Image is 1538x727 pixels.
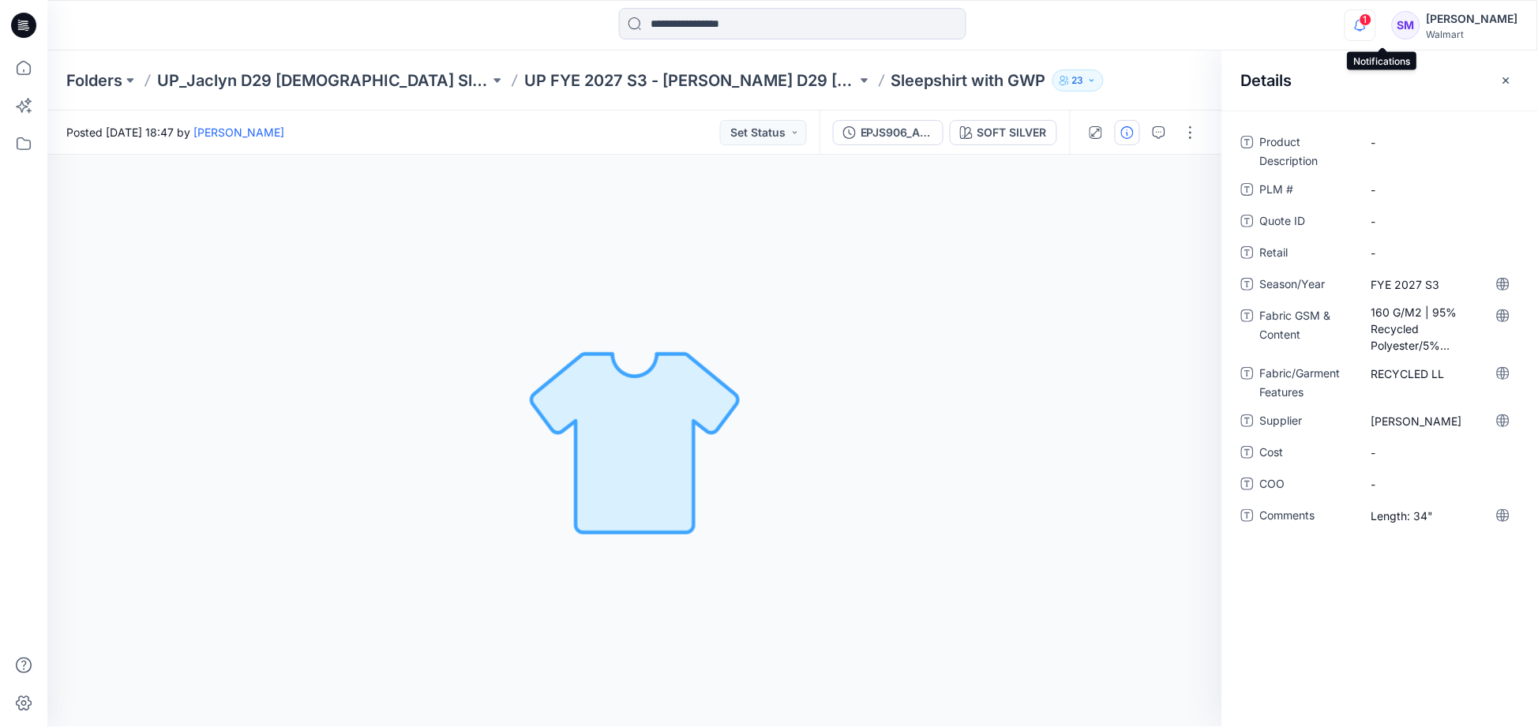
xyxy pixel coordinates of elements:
[1260,133,1355,171] span: Product Description
[861,124,933,141] div: EPJS906_ADM_Sleepshirt with GWP
[1371,245,1509,261] span: -
[1371,508,1509,524] span: Length: 34"
[66,69,122,92] a: Folders
[1427,28,1518,40] div: Walmart
[1260,411,1355,433] span: Supplier
[1371,444,1509,461] span: -
[1260,243,1355,265] span: Retail
[1371,365,1509,382] span: RECYCLED LL
[193,126,284,139] a: [PERSON_NAME]
[977,124,1047,141] div: SOFT SILVER
[1260,474,1355,497] span: COO
[1392,11,1420,39] div: SM
[891,69,1046,92] p: Sleepshirt with GWP
[1052,69,1104,92] button: 23
[1115,120,1140,145] button: Details
[1371,213,1509,230] span: -
[1371,134,1509,151] span: -
[1427,9,1518,28] div: [PERSON_NAME]
[524,69,857,92] a: UP FYE 2027 S3 - [PERSON_NAME] D29 [DEMOGRAPHIC_DATA] Sleepwear
[1371,182,1509,198] span: -
[1072,72,1084,89] p: 23
[1260,443,1355,465] span: Cost
[1260,506,1355,528] span: Comments
[1371,304,1509,354] span: 160 G/M2 | 95% Recycled Polyester/5% Spandex
[833,120,943,145] button: EPJS906_ADM_Sleepshirt with GWP
[157,69,490,92] a: UP_Jaclyn D29 [DEMOGRAPHIC_DATA] Sleep
[1260,306,1355,354] span: Fabric GSM & Content
[1241,71,1292,90] h2: Details
[1371,476,1509,493] span: -
[1260,275,1355,297] span: Season/Year
[524,331,745,552] img: No Outline
[66,124,284,141] span: Posted [DATE] 18:47 by
[950,120,1057,145] button: SOFT SILVER
[1371,276,1509,293] span: FYE 2027 S3
[1260,180,1355,202] span: PLM #
[1260,212,1355,234] span: Quote ID
[1371,413,1509,429] span: Jaclyn
[1260,364,1355,402] span: Fabric/Garment Features
[1360,13,1372,26] span: 1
